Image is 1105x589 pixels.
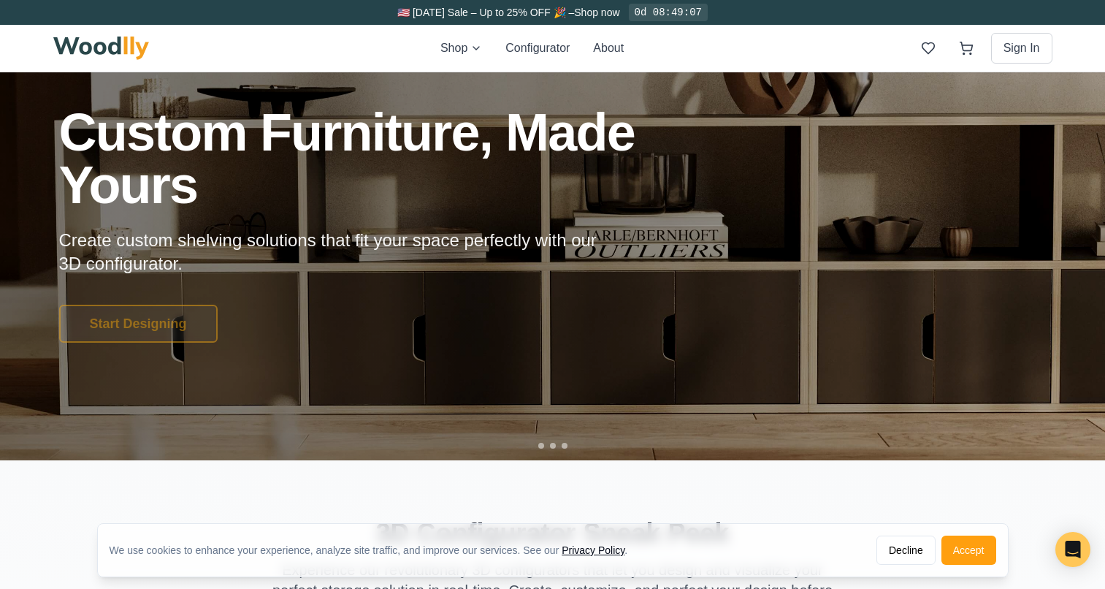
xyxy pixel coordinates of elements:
button: Accept [941,536,996,565]
span: 🇺🇸 [DATE] Sale – Up to 25% OFF 🎉 – [397,7,574,18]
h1: Custom Furniture, Made Yours [59,106,714,211]
p: Create custom shelving solutions that fit your space perfectly with our 3D configurator. [59,229,620,275]
div: Open Intercom Messenger [1055,532,1090,567]
div: We use cookies to enhance your experience, analyze site traffic, and improve our services. See our . [110,543,640,558]
button: Sign In [991,33,1052,64]
img: Woodlly [53,37,150,60]
h2: 3D Configurator Sneak Peek [53,519,1052,548]
a: Shop now [574,7,619,18]
button: Configurator [505,39,570,57]
button: Shop [440,39,482,57]
button: Decline [876,536,936,565]
button: About [593,39,624,57]
a: Privacy Policy [562,544,624,556]
div: 0d 08:49:07 [629,4,708,21]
